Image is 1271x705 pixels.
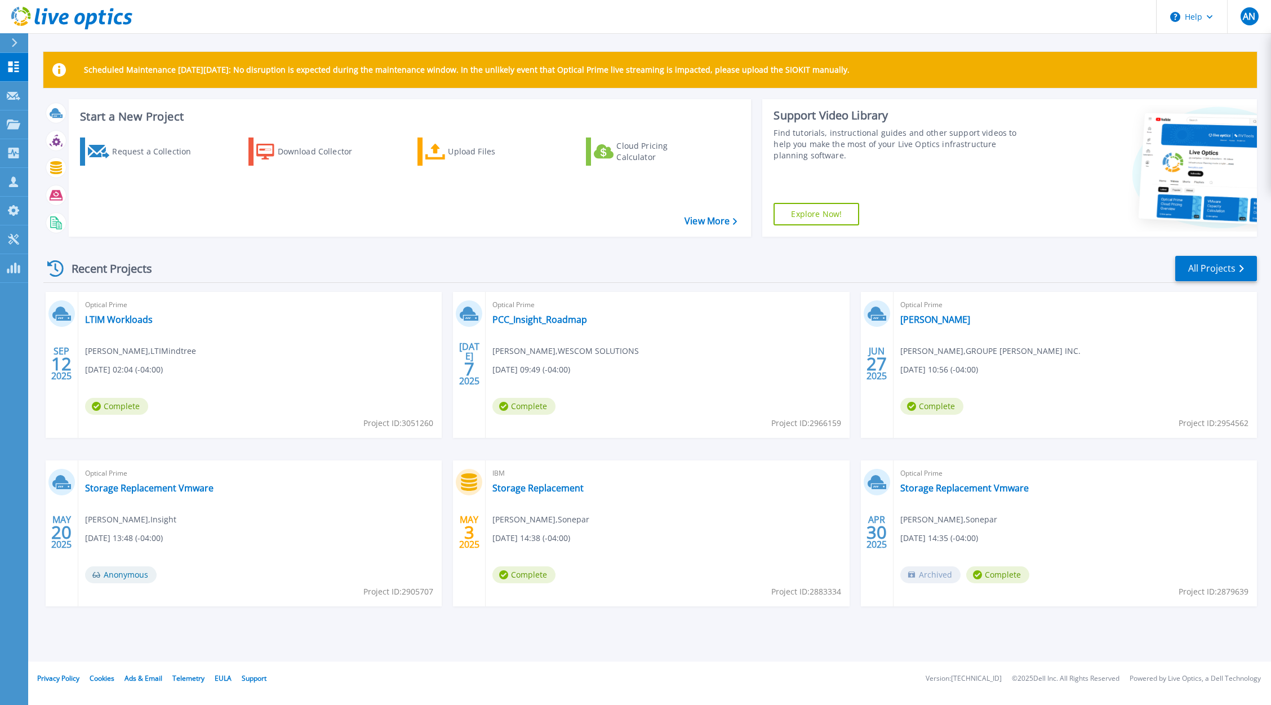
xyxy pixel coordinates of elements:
span: Optical Prime [85,299,435,311]
a: Storage Replacement Vmware [900,482,1029,494]
a: Privacy Policy [37,673,79,683]
div: Find tutorials, instructional guides and other support videos to help you make the most of your L... [774,127,1028,161]
div: SEP 2025 [51,343,72,384]
a: Explore Now! [774,203,859,225]
a: Storage Replacement [492,482,584,494]
div: Download Collector [278,140,368,163]
span: 20 [51,527,72,537]
span: 12 [51,359,72,369]
span: [DATE] 14:38 (-04:00) [492,532,570,544]
span: [PERSON_NAME] , Sonepar [492,513,589,526]
span: Complete [900,398,963,415]
span: [DATE] 10:56 (-04:00) [900,363,978,376]
h3: Start a New Project [80,110,737,123]
div: [DATE] 2025 [459,343,480,384]
span: Optical Prime [85,467,435,480]
span: Optical Prime [492,299,842,311]
span: [PERSON_NAME] , WESCOM SOLUTIONS [492,345,639,357]
div: Request a Collection [112,140,202,163]
a: Telemetry [172,673,205,683]
a: LTIM Workloads [85,314,153,325]
span: [PERSON_NAME] , GROUPE [PERSON_NAME] INC. [900,345,1081,357]
div: MAY 2025 [459,512,480,553]
a: EULA [215,673,232,683]
span: [DATE] 02:04 (-04:00) [85,363,163,376]
span: Complete [492,566,555,583]
span: 30 [866,527,887,537]
span: Project ID: 2905707 [363,586,433,598]
a: Upload Files [417,138,543,166]
div: APR 2025 [866,512,887,553]
div: Recent Projects [43,255,167,282]
a: Download Collector [248,138,374,166]
span: 3 [464,527,474,537]
span: [DATE] 13:48 (-04:00) [85,532,163,544]
span: Complete [85,398,148,415]
span: Complete [966,566,1029,583]
a: Cookies [90,673,114,683]
span: Project ID: 3051260 [363,417,433,429]
span: Project ID: 2954562 [1179,417,1248,429]
div: JUN 2025 [866,343,887,384]
span: Optical Prime [900,467,1250,480]
span: [PERSON_NAME] , Insight [85,513,176,526]
a: Support [242,673,266,683]
a: [PERSON_NAME] [900,314,970,325]
span: Optical Prime [900,299,1250,311]
li: © 2025 Dell Inc. All Rights Reserved [1012,675,1119,682]
span: Anonymous [85,566,157,583]
li: Version: [TECHNICAL_ID] [926,675,1002,682]
span: 27 [866,359,887,369]
a: All Projects [1175,256,1257,281]
a: Request a Collection [80,138,206,166]
span: [PERSON_NAME] , Sonepar [900,513,997,526]
li: Powered by Live Optics, a Dell Technology [1130,675,1261,682]
span: [PERSON_NAME] , LTIMindtree [85,345,196,357]
div: Support Video Library [774,108,1028,123]
span: Complete [492,398,555,415]
a: Cloud Pricing Calculator [586,138,712,166]
div: Cloud Pricing Calculator [616,140,706,163]
span: Archived [900,566,961,583]
p: Scheduled Maintenance [DATE][DATE]: No disruption is expected during the maintenance window. In t... [84,65,850,74]
span: Project ID: 2883334 [771,586,841,598]
div: MAY 2025 [51,512,72,553]
span: [DATE] 14:35 (-04:00) [900,532,978,544]
div: Upload Files [448,140,538,163]
span: AN [1243,12,1255,21]
span: 7 [464,364,474,374]
span: [DATE] 09:49 (-04:00) [492,363,570,376]
a: Storage Replacement Vmware [85,482,214,494]
a: Ads & Email [125,673,162,683]
span: IBM [492,467,842,480]
a: View More [685,216,737,227]
span: Project ID: 2966159 [771,417,841,429]
span: Project ID: 2879639 [1179,586,1248,598]
a: PCC_Insight_Roadmap [492,314,587,325]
